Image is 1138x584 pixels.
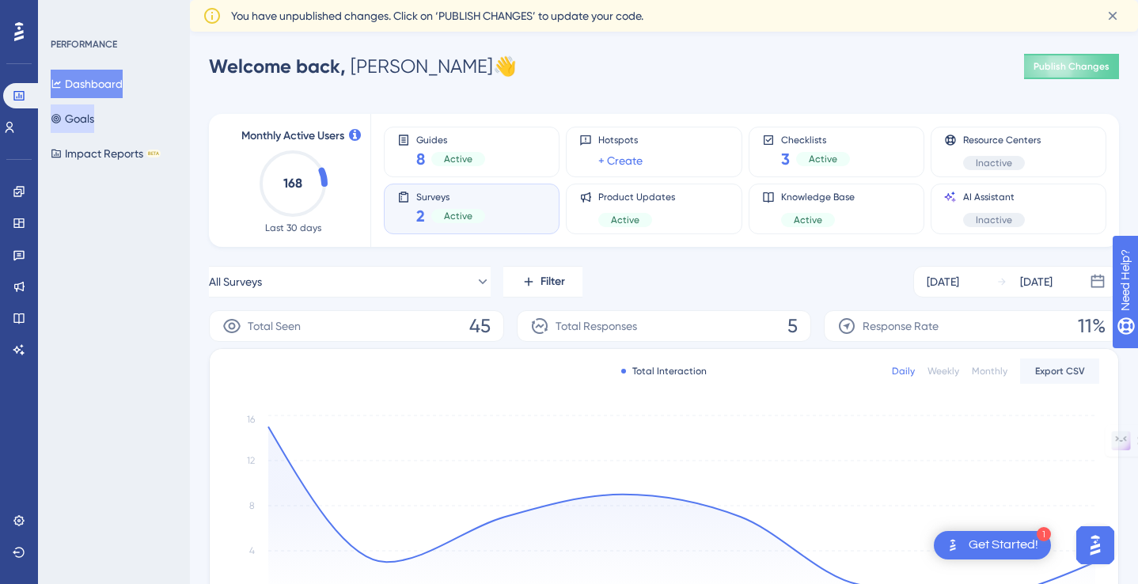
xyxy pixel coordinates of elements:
button: Dashboard [51,70,123,98]
span: Active [444,210,472,222]
span: Surveys [416,191,485,202]
span: Inactive [976,214,1012,226]
div: Open Get Started! checklist, remaining modules: 1 [934,531,1051,559]
span: Active [809,153,837,165]
span: Product Updates [598,191,675,203]
button: Impact ReportsBETA [51,139,161,168]
button: Publish Changes [1024,54,1119,79]
span: Checklists [781,134,850,145]
span: Guides [416,134,485,145]
button: All Surveys [209,266,491,298]
a: + Create [598,151,643,170]
div: Total Interaction [621,365,707,377]
div: PERFORMANCE [51,38,117,51]
span: Welcome back, [209,55,346,78]
span: 2 [416,205,425,227]
text: 168 [283,176,302,191]
span: Knowledge Base [781,191,855,203]
div: 1 [1037,527,1051,541]
div: [DATE] [927,272,959,291]
iframe: UserGuiding AI Assistant Launcher [1072,521,1119,569]
span: 8 [416,148,425,170]
tspan: 12 [247,455,255,466]
span: Active [444,153,472,165]
span: You have unpublished changes. Click on ‘PUBLISH CHANGES’ to update your code. [231,6,643,25]
span: Total Responses [556,317,637,336]
span: Response Rate [863,317,939,336]
span: 5 [787,313,798,339]
tspan: 8 [249,500,255,511]
tspan: 16 [247,414,255,425]
button: Goals [51,104,94,133]
tspan: 4 [249,545,255,556]
span: Active [611,214,639,226]
span: AI Assistant [963,191,1025,203]
span: Filter [541,272,565,291]
div: BETA [146,150,161,157]
span: Publish Changes [1034,60,1110,73]
button: Filter [503,266,582,298]
span: 3 [781,148,790,170]
div: Monthly [972,365,1007,377]
span: Monthly Active Users [241,127,344,146]
span: 11% [1078,313,1106,339]
div: Weekly [927,365,959,377]
span: Total Seen [248,317,301,336]
div: [DATE] [1020,272,1053,291]
div: Daily [892,365,915,377]
span: Hotspots [598,134,643,146]
span: 45 [469,313,491,339]
div: [PERSON_NAME] 👋 [209,54,517,79]
span: Active [794,214,822,226]
img: launcher-image-alternative-text [943,536,962,555]
span: Export CSV [1035,365,1085,377]
span: All Surveys [209,272,262,291]
span: Need Help? [37,4,99,23]
span: Last 30 days [265,222,321,234]
div: Get Started! [969,537,1038,554]
span: Inactive [976,157,1012,169]
button: Export CSV [1020,358,1099,384]
span: Resource Centers [963,134,1041,146]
